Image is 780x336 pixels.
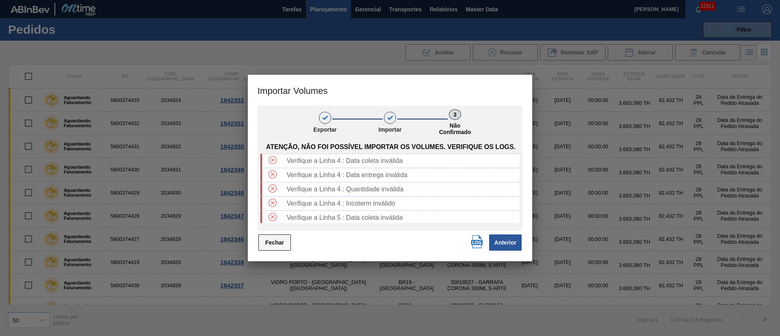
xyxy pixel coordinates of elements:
button: Fechar [258,234,291,251]
p: Importar [370,126,410,133]
div: Verifique a Linha 5 : Data coleta inválida [284,214,520,221]
button: 2Importar [383,109,397,141]
button: 3Não Confirmado [448,109,462,141]
img: Tipo [269,213,277,221]
div: Verifique a Linha 4 : Data entrega inválida [284,171,520,179]
div: Verifique a Linha 4 : Quantidade inválida [284,186,520,193]
span: Atenção, não foi possível importar os volumes. Verifique os logs. [266,143,516,151]
img: Tipo [269,156,277,164]
h3: Importar Volumes [248,75,532,106]
img: Tipo [269,170,277,178]
p: Exportar [305,126,345,133]
button: Download Logs [469,234,485,250]
p: Não Confirmado [435,122,475,135]
div: Verifique a Linha 4 : Incoterm inválido [284,200,520,207]
div: 1 [319,112,331,124]
div: 2 [384,112,396,124]
img: Tipo [269,184,277,193]
button: Anterior [489,234,522,251]
button: 1Exportar [318,109,332,141]
div: 3 [449,109,461,120]
div: Verifique a Linha 4 : Data coleta inválida [284,157,520,165]
img: Tipo [269,199,277,207]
